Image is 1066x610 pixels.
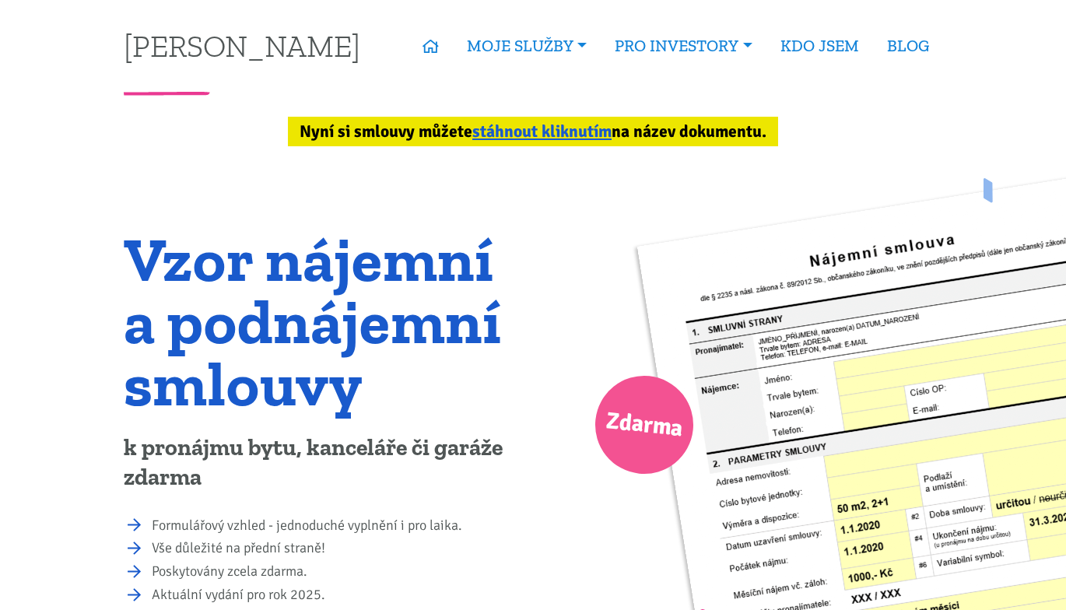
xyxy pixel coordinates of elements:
li: Vše důležité na přední straně! [152,538,523,559]
a: stáhnout kliknutím [472,121,612,142]
p: k pronájmu bytu, kanceláře či garáže zdarma [124,433,523,493]
a: KDO JSEM [766,28,873,64]
li: Aktuální vydání pro rok 2025. [152,584,523,606]
li: Poskytovány zcela zdarma. [152,561,523,583]
a: MOJE SLUŽBY [453,28,601,64]
div: Nyní si smlouvy můžete na název dokumentu. [288,117,778,146]
a: [PERSON_NAME] [124,30,360,61]
a: PRO INVESTORY [601,28,766,64]
h1: Vzor nájemní a podnájemní smlouvy [124,228,523,415]
a: BLOG [873,28,943,64]
li: Formulářový vzhled - jednoduché vyplnění i pro laika. [152,515,523,537]
span: Zdarma [604,401,685,450]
